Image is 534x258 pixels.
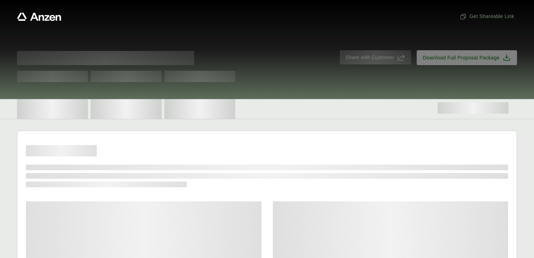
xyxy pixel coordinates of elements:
[460,13,514,20] span: Get Shareable Link
[457,10,517,23] button: Get Shareable Link
[17,71,88,82] span: Test
[17,12,61,21] a: Anzen website
[345,54,394,61] span: Share with Customer
[17,51,194,65] span: Proposal for
[91,71,162,82] span: Test
[164,71,235,82] span: Test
